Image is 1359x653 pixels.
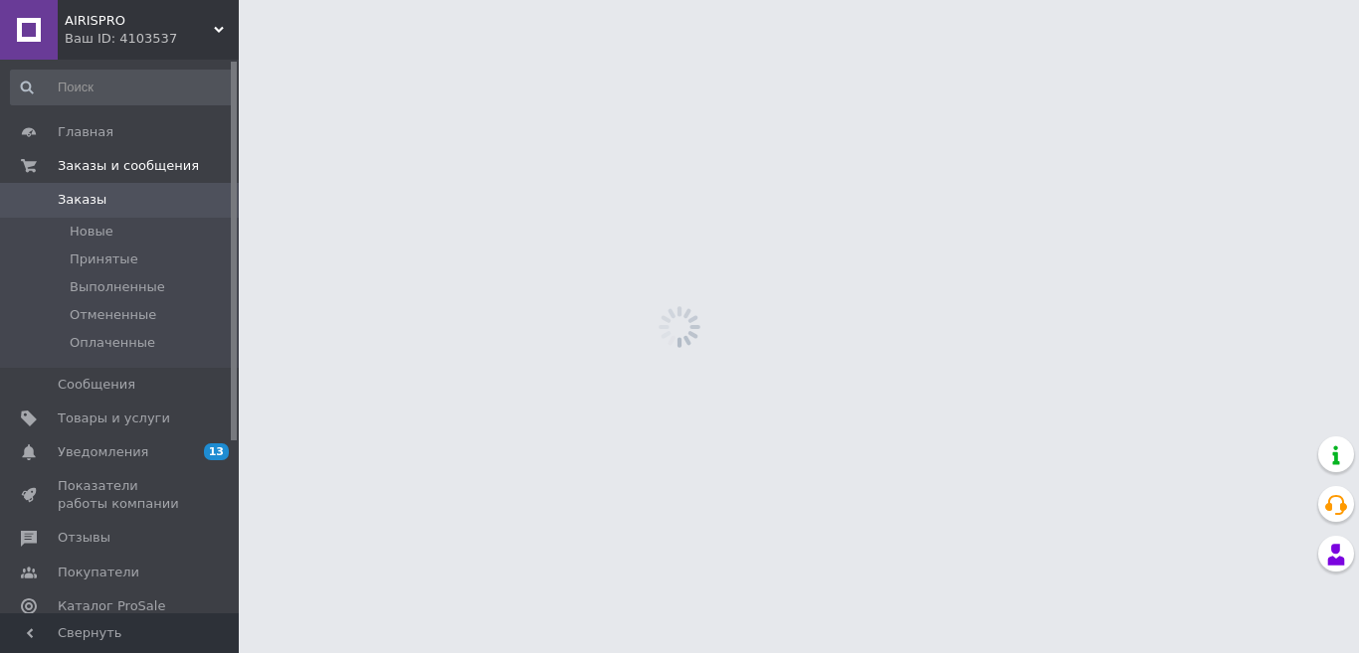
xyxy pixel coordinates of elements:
span: Главная [58,123,113,141]
span: Сообщения [58,376,135,394]
span: Отмененные [70,306,156,324]
span: Выполненные [70,278,165,296]
div: Ваш ID: 4103537 [65,30,239,48]
span: Каталог ProSale [58,597,165,615]
span: Уведомления [58,443,148,461]
span: Покупатели [58,564,139,581]
span: Новые [70,223,113,241]
span: Принятые [70,250,138,268]
input: Поиск [10,70,235,105]
span: Товары и услуги [58,409,170,427]
span: AIRISPRO [65,12,214,30]
span: Оплаченные [70,334,155,352]
span: 13 [204,443,229,460]
span: Отзывы [58,529,110,547]
span: Показатели работы компании [58,477,184,513]
span: Заказы и сообщения [58,157,199,175]
span: Заказы [58,191,106,209]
